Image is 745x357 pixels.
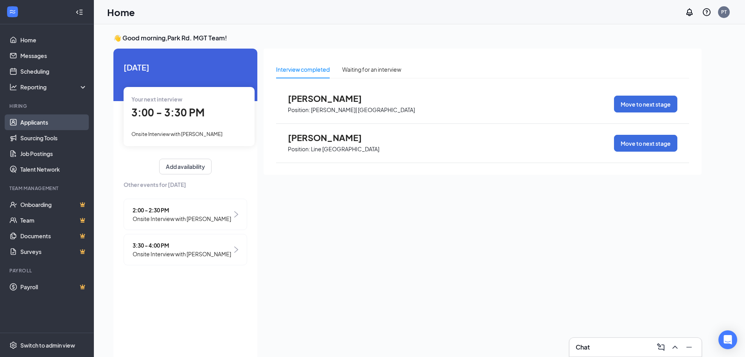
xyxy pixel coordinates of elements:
p: Position: [288,106,310,114]
h3: 👋 Good morning, Park Rd. MGT Team ! [113,34,702,42]
span: Other events for [DATE] [124,180,247,189]
div: Switch to admin view [20,341,75,349]
a: Messages [20,48,87,63]
span: 3:30 - 4:00 PM [133,241,231,250]
div: Team Management [9,185,86,192]
p: Line [GEOGRAPHIC_DATA] [311,145,379,153]
span: [PERSON_NAME] [288,93,374,103]
a: OnboardingCrown [20,197,87,212]
span: 3:00 - 3:30 PM [131,106,205,119]
svg: Analysis [9,83,17,91]
button: Minimize [683,341,695,353]
div: Payroll [9,267,86,274]
span: [DATE] [124,61,247,73]
a: Applicants [20,114,87,130]
a: Sourcing Tools [20,130,87,146]
a: TeamCrown [20,212,87,228]
span: Onsite Interview with [PERSON_NAME] [133,214,231,223]
button: ComposeMessage [655,341,667,353]
div: Waiting for an interview [342,65,401,74]
svg: WorkstreamLogo [9,8,16,16]
button: Move to next stage [614,135,677,152]
a: Home [20,32,87,48]
a: DocumentsCrown [20,228,87,244]
svg: Settings [9,341,17,349]
span: Onsite Interview with [PERSON_NAME] [133,250,231,258]
svg: Minimize [684,343,694,352]
svg: Notifications [685,7,694,17]
div: Open Intercom Messenger [718,330,737,349]
span: Your next interview [131,96,182,103]
span: 2:00 - 2:30 PM [133,206,231,214]
svg: ComposeMessage [656,343,666,352]
a: Scheduling [20,63,87,79]
h3: Chat [576,343,590,352]
svg: QuestionInfo [702,7,711,17]
button: Add availability [159,159,212,174]
svg: ChevronUp [670,343,680,352]
p: Position: [288,145,310,153]
a: PayrollCrown [20,279,87,295]
a: Talent Network [20,161,87,177]
p: [PERSON_NAME]| [GEOGRAPHIC_DATA] [311,106,415,114]
a: SurveysCrown [20,244,87,259]
h1: Home [107,5,135,19]
div: PT [721,9,727,15]
a: Job Postings [20,146,87,161]
span: [PERSON_NAME] [288,132,374,143]
div: Reporting [20,83,88,91]
button: Move to next stage [614,96,677,112]
div: Interview completed [276,65,330,74]
button: ChevronUp [669,341,681,353]
span: Onsite Interview with [PERSON_NAME] [131,131,223,137]
div: Hiring [9,103,86,109]
svg: Collapse [75,8,83,16]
